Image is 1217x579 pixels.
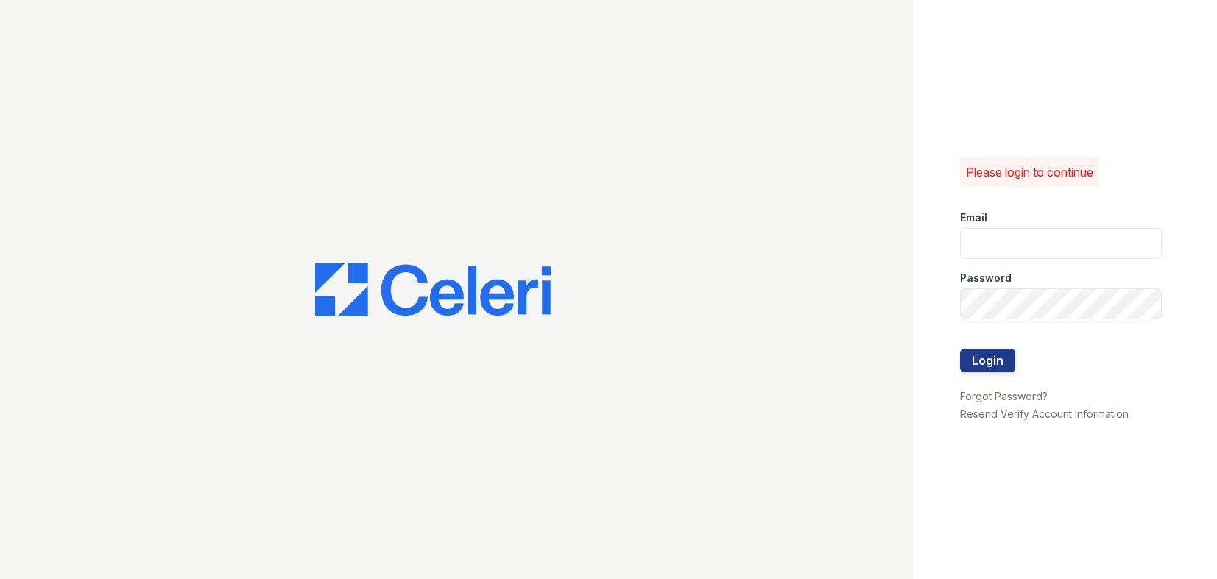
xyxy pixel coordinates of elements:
[960,408,1129,420] a: Resend Verify Account Information
[960,349,1015,372] button: Login
[960,390,1048,402] a: Forgot Password?
[966,163,1093,181] p: Please login to continue
[315,263,551,316] img: CE_Logo_Blue-a8612792a0a2168367f1c8372b55b34899dd931a85d93a1a3d3e32e68fde9ad4.png
[960,271,1012,285] label: Password
[960,210,987,225] label: Email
